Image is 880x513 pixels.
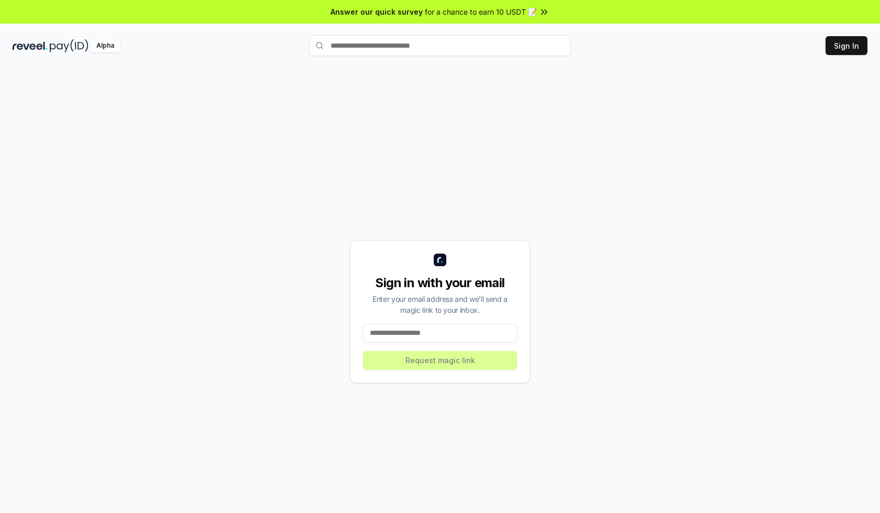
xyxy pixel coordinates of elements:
[363,293,517,315] div: Enter your email address and we’ll send a magic link to your inbox.
[50,39,89,52] img: pay_id
[13,39,48,52] img: reveel_dark
[826,36,867,55] button: Sign In
[91,39,120,52] div: Alpha
[363,275,517,291] div: Sign in with your email
[331,6,423,17] span: Answer our quick survey
[425,6,537,17] span: for a chance to earn 10 USDT 📝
[434,254,446,266] img: logo_small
